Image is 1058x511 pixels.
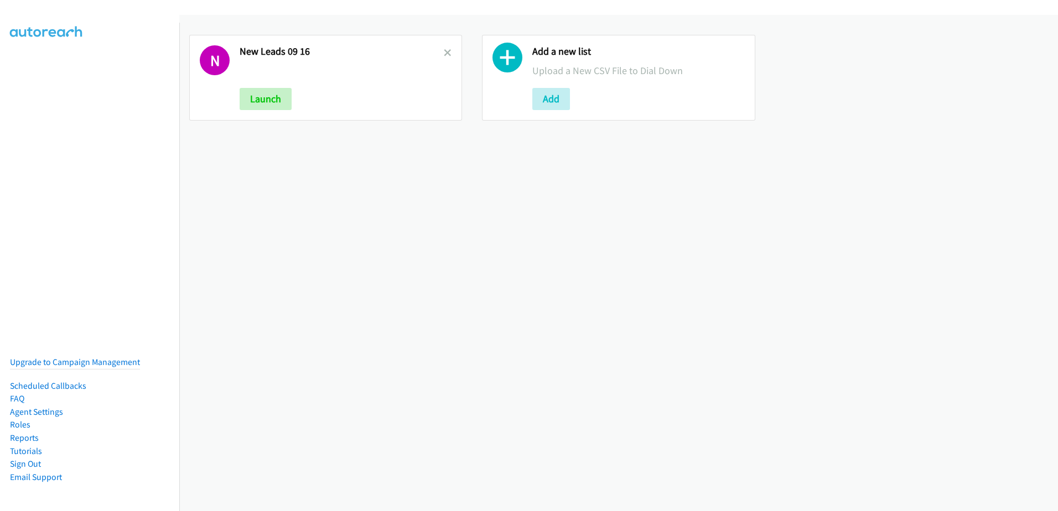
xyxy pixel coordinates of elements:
[10,393,24,404] a: FAQ
[10,446,42,456] a: Tutorials
[532,63,744,78] p: Upload a New CSV File to Dial Down
[10,357,140,367] a: Upgrade to Campaign Management
[10,472,62,482] a: Email Support
[10,432,39,443] a: Reports
[10,380,86,391] a: Scheduled Callbacks
[10,406,63,417] a: Agent Settings
[532,45,744,58] h2: Add a new list
[200,45,230,75] h1: N
[532,88,570,110] button: Add
[240,45,444,58] h2: New Leads 09 16
[10,458,41,469] a: Sign Out
[10,419,30,430] a: Roles
[240,88,292,110] button: Launch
